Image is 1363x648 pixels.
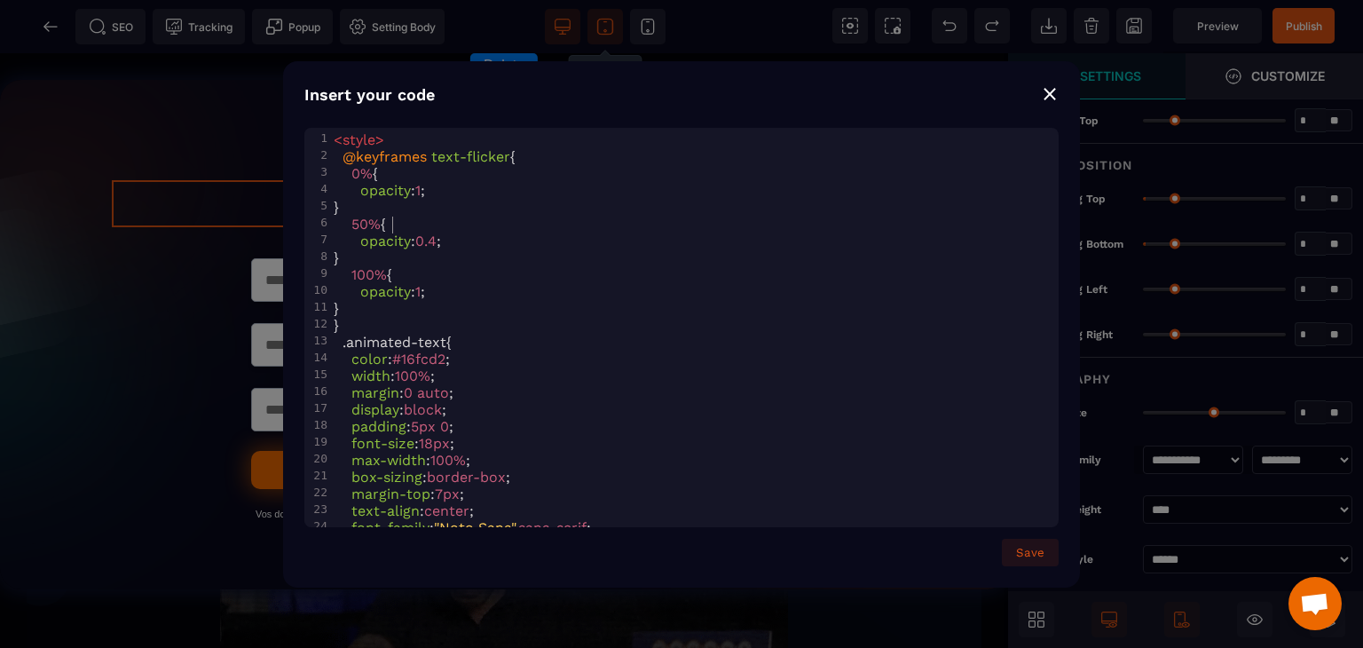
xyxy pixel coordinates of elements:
[334,283,425,300] span: : ;
[392,351,445,367] span: #16fcd2
[351,216,381,233] span: 50%
[430,452,466,469] span: 100%
[404,384,413,401] span: 0
[351,435,414,452] span: font-size
[431,148,510,165] span: text-flicker
[351,266,387,283] span: 100%
[366,62,641,123] img: abe9e435164421cb06e33ef15842a39e_e5ef653356713f0d7dd3797ab850248d_Capture_d%E2%80%99e%CC%81cran_2...
[304,216,330,229] div: 6
[304,519,330,533] div: 24
[427,469,506,486] span: border-box
[415,233,437,249] span: 0.4
[351,165,373,182] span: 0%
[334,452,470,469] span: : ;
[304,435,330,448] div: 19
[334,401,446,418] span: : ;
[404,401,442,418] span: block
[304,182,330,195] div: 4
[334,367,435,384] span: : ;
[343,148,427,165] span: @keyframes
[417,384,449,401] span: auto
[334,435,454,452] span: : ;
[343,131,375,148] span: style
[304,452,330,465] div: 20
[334,300,339,317] span: }
[351,351,388,367] span: color
[411,418,436,435] span: 5px
[334,418,453,435] span: : ;
[304,502,330,516] div: 23
[251,398,757,436] button: Regarder la demo
[304,148,330,162] div: 2
[304,266,330,280] div: 9
[434,519,515,536] span: "Noto Sans"
[334,216,386,233] span: {
[334,182,425,199] span: : ;
[304,486,330,499] div: 22
[351,367,390,384] span: width
[304,317,330,330] div: 12
[415,182,421,199] span: 1
[375,131,384,148] span: >
[360,283,411,300] span: opacity
[334,233,441,249] span: : ;
[351,502,420,519] span: text-align
[334,131,343,148] span: <
[351,486,430,502] span: margin-top
[351,452,426,469] span: max-width
[304,351,330,364] div: 14
[304,401,330,415] div: 17
[1288,577,1342,630] div: Mở cuộc trò chuyện
[334,317,339,334] span: }
[334,199,339,216] span: }
[334,486,464,502] span: : ;
[334,165,378,182] span: {
[304,469,330,482] div: 21
[1041,81,1059,106] div: ⨯
[334,519,591,536] span: : , ;
[360,233,411,249] span: opacity
[518,519,587,536] span: sans-serif
[304,165,330,178] div: 3
[304,199,330,212] div: 5
[304,233,330,246] div: 7
[351,469,422,486] span: box-sizing
[334,351,450,367] span: : ;
[351,519,429,536] span: font-family
[360,182,411,199] span: opacity
[334,148,516,165] span: {
[304,384,330,398] div: 16
[1002,539,1059,566] button: Save
[395,367,430,384] span: 100%
[415,283,421,300] span: 1
[334,249,339,266] span: }
[304,418,330,431] div: 18
[334,334,452,351] span: {
[304,83,1059,107] div: Insert your code
[419,435,450,452] span: 18px
[334,502,474,519] span: : ;
[304,334,330,347] div: 13
[334,266,392,283] span: {
[334,384,453,401] span: : ;
[304,249,330,263] div: 8
[440,418,449,435] span: 0
[304,367,330,381] div: 15
[351,401,399,418] span: display
[304,131,330,145] div: 1
[351,384,399,401] span: margin
[304,300,330,313] div: 11
[251,446,757,487] h2: Vos données sont utilisées pour vous inscrire à la demo et recevoir des mails et sms de la part d...
[435,486,460,502] span: 7px
[424,502,469,519] span: center
[351,418,406,435] span: padding
[304,283,330,296] div: 10
[334,469,510,486] span: : ;
[343,334,446,351] span: .animated-text
[968,31,1004,70] a: Close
